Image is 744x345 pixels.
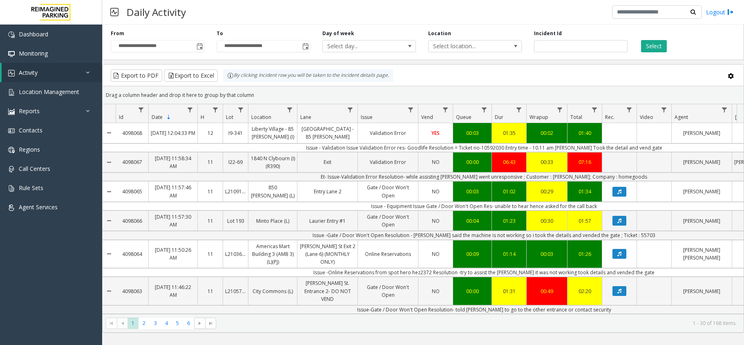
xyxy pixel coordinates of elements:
span: Rule Sets [19,184,43,192]
img: 'icon' [8,51,15,57]
a: Liberty Village - 85 [PERSON_NAME] (I) [248,123,297,143]
a: 01:35 [492,127,526,139]
a: 1840 N Clybourn (I) (R390) [248,152,297,172]
div: 01:40 [570,129,600,137]
span: Agent [675,114,688,121]
a: [DATE] 12:04:33 PM [149,127,197,139]
a: [PERSON_NAME] [PERSON_NAME] [672,244,732,264]
a: Validation Error [358,156,418,168]
a: 00:33 [527,156,567,168]
span: NO [432,251,440,258]
a: I22-69 [223,156,248,168]
a: Americas Mart Building 3 (AMB 3) (L)(PJ) [248,240,297,268]
a: 00:00 [453,285,492,297]
span: Dashboard [19,30,48,38]
label: From [111,30,124,37]
span: Call Centers [19,165,50,172]
a: [PERSON_NAME] St Exit 2 (Lane 6) (MONTHLY ONLY) [297,240,357,268]
div: 00:00 [455,158,489,166]
a: 01:34 [567,186,602,197]
button: Export to Excel [164,69,218,82]
span: Page 5 [172,318,183,329]
a: Validation Error [358,127,418,139]
div: 02:20 [570,287,600,295]
a: 07:16 [567,156,602,168]
a: 00:30 [527,215,567,227]
a: Lot 193 [223,215,248,227]
span: Queue [456,114,471,121]
a: [PERSON_NAME] [672,215,732,227]
a: [DATE] 11:46:22 AM [149,281,197,301]
a: [PERSON_NAME] [672,127,732,139]
a: 01:31 [492,285,526,297]
a: Collapse Details [103,178,116,204]
span: NO [432,288,440,295]
a: 4098068 [116,127,148,139]
a: Gate / Door Won't Open [358,181,418,201]
span: Video [640,114,653,121]
a: 01:57 [567,215,602,227]
img: infoIcon.svg [227,72,234,79]
a: City Commons (L) [248,285,297,297]
a: Agent Filter Menu [719,104,730,115]
a: Laurier Entry #1 [297,215,357,227]
a: [DATE] 11:58:34 AM [149,152,197,172]
span: Location Management [19,88,79,96]
div: By clicking Incident row you will be taken to the incident details page. [223,69,393,82]
span: NO [432,217,440,224]
a: Rec. Filter Menu [624,104,635,115]
a: 00:09 [453,248,492,260]
a: Id Filter Menu [136,104,147,115]
label: Day of week [322,30,354,37]
a: H Filter Menu [210,104,221,115]
span: Date [152,114,163,121]
a: Gate / Door Won't Open [358,211,418,231]
span: NO [432,159,440,166]
img: logout [727,8,734,16]
img: 'icon' [8,108,15,115]
a: [PERSON_NAME] St. Entrance 2- DO NOT VEND [297,277,357,305]
div: 01:35 [494,129,524,137]
a: 01:23 [492,215,526,227]
span: Go to the last page [205,318,216,329]
label: Incident Id [534,30,562,37]
span: Sortable [165,114,172,121]
span: Page 2 [139,318,150,329]
img: 'icon' [8,147,15,153]
span: Rec. [605,114,614,121]
a: NO [418,248,453,260]
span: Id [119,114,123,121]
span: Vend [421,114,433,121]
div: 01:02 [494,188,524,195]
span: Page 6 [183,318,194,329]
div: 01:14 [494,250,524,258]
a: Lane Filter Menu [345,104,356,115]
a: Video Filter Menu [659,104,670,115]
a: Collapse Details [103,149,116,175]
div: 01:31 [494,287,524,295]
span: H [201,114,204,121]
div: 00:02 [529,129,565,137]
a: 02:20 [567,285,602,297]
a: 4098066 [116,215,148,227]
div: 00:30 [529,217,565,225]
div: 00:09 [455,250,489,258]
div: 07:16 [570,158,600,166]
span: Total [570,114,582,121]
a: 01:26 [567,248,602,260]
button: Export to PDF [111,69,162,82]
a: YES [418,127,453,139]
a: Minto Place (L) [248,215,297,227]
span: Contacts [19,126,42,134]
button: Select [641,40,667,52]
h3: Daily Activity [123,2,190,22]
span: Regions [19,146,40,153]
div: 00:03 [529,250,565,258]
img: 'icon' [8,204,15,211]
a: L21057800 [223,285,248,297]
a: Collapse Details [103,237,116,271]
a: Collapse Details [103,274,116,308]
span: Toggle popup [195,40,204,52]
a: Exit [297,156,357,168]
a: 00:03 [453,127,492,139]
